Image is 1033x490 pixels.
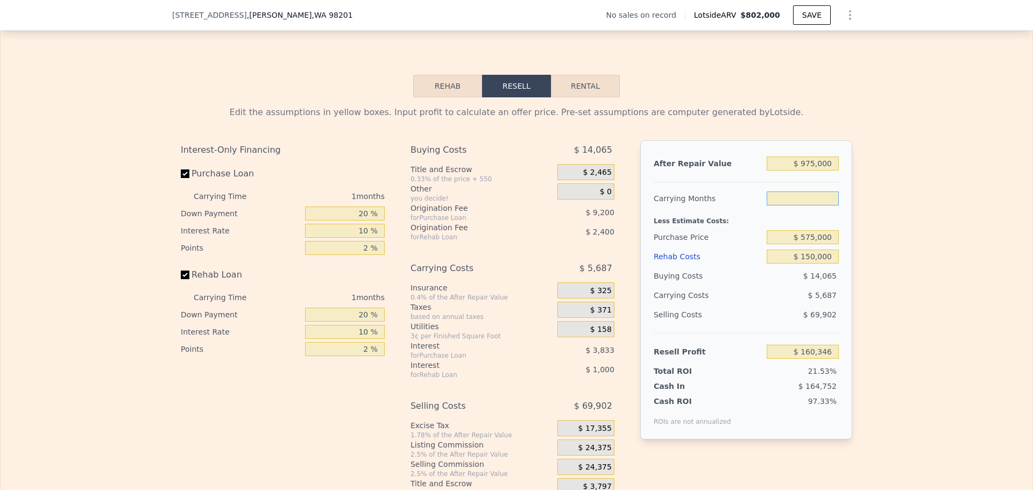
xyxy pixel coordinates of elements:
[411,302,553,313] div: Taxes
[793,5,831,25] button: SAVE
[411,396,530,416] div: Selling Costs
[181,164,301,183] label: Purchase Loan
[654,266,762,286] div: Buying Costs
[411,259,530,278] div: Carrying Costs
[411,293,553,302] div: 0.4% of the After Repair Value
[411,140,530,160] div: Buying Costs
[654,189,762,208] div: Carrying Months
[268,289,385,306] div: 1 months
[411,439,553,450] div: Listing Commission
[574,396,612,416] span: $ 69,902
[798,382,837,390] span: $ 164,752
[411,420,553,431] div: Excise Tax
[578,463,612,472] span: $ 24,375
[654,305,762,324] div: Selling Costs
[181,239,301,257] div: Points
[654,208,839,228] div: Less Estimate Costs:
[411,470,553,478] div: 2.5% of the After Repair Value
[411,214,530,222] div: for Purchase Loan
[181,271,189,279] input: Rehab Loan
[578,443,612,453] span: $ 24,375
[585,228,614,236] span: $ 2,400
[839,4,861,26] button: Show Options
[574,140,612,160] span: $ 14,065
[181,306,301,323] div: Down Payment
[181,222,301,239] div: Interest Rate
[413,75,482,97] button: Rehab
[694,10,740,20] span: Lotside ARV
[411,371,530,379] div: for Rehab Loan
[654,154,762,173] div: After Repair Value
[411,332,553,340] div: 3¢ per Finished Square Foot
[181,205,301,222] div: Down Payment
[411,431,553,439] div: 1.78% of the After Repair Value
[803,310,837,319] span: $ 69,902
[411,164,553,175] div: Title and Escrow
[583,168,611,177] span: $ 2,465
[312,11,353,19] span: , WA 98201
[654,366,721,377] div: Total ROI
[808,397,837,406] span: 97.33%
[590,306,612,315] span: $ 371
[181,265,301,285] label: Rehab Loan
[411,340,530,351] div: Interest
[654,228,762,247] div: Purchase Price
[578,424,612,434] span: $ 17,355
[411,351,530,360] div: for Purchase Loan
[411,313,553,321] div: based on annual taxes
[551,75,620,97] button: Rental
[411,282,553,293] div: Insurance
[181,140,385,160] div: Interest-Only Financing
[740,11,780,19] span: $802,000
[411,203,530,214] div: Origination Fee
[579,259,612,278] span: $ 5,687
[654,286,721,305] div: Carrying Costs
[181,323,301,340] div: Interest Rate
[411,360,530,371] div: Interest
[268,188,385,205] div: 1 months
[411,183,553,194] div: Other
[808,291,837,300] span: $ 5,687
[172,10,247,20] span: [STREET_ADDRESS]
[181,169,189,178] input: Purchase Loan
[654,396,731,407] div: Cash ROI
[247,10,353,20] span: , [PERSON_NAME]
[194,289,264,306] div: Carrying Time
[181,340,301,358] div: Points
[411,478,553,489] div: Title and Escrow
[194,188,264,205] div: Carrying Time
[482,75,551,97] button: Resell
[585,208,614,217] span: $ 9,200
[181,106,852,119] div: Edit the assumptions in yellow boxes. Input profit to calculate an offer price. Pre-set assumptio...
[803,272,837,280] span: $ 14,065
[411,194,553,203] div: you decide!
[654,247,762,266] div: Rehab Costs
[411,175,553,183] div: 0.33% of the price + 550
[411,233,530,242] div: for Rehab Loan
[411,321,553,332] div: Utilities
[590,286,612,296] span: $ 325
[808,367,837,375] span: 21.53%
[606,10,685,20] div: No sales on record
[654,381,721,392] div: Cash In
[585,365,614,374] span: $ 1,000
[411,450,553,459] div: 2.5% of the After Repair Value
[590,325,612,335] span: $ 158
[654,342,762,361] div: Resell Profit
[585,346,614,354] span: $ 3,833
[411,459,553,470] div: Selling Commission
[600,187,612,197] span: $ 0
[411,222,530,233] div: Origination Fee
[654,407,731,426] div: ROIs are not annualized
